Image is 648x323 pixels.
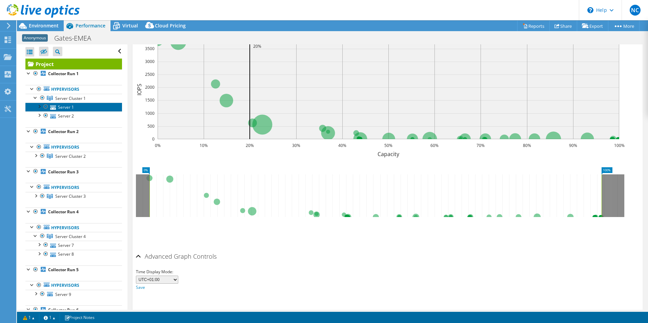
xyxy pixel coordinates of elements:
[25,94,122,103] a: Server Cluster 1
[18,313,39,322] a: 1
[152,136,155,142] text: 0
[48,169,79,175] b: Collector Run 3
[549,21,577,31] a: Share
[25,69,122,78] a: Collector Run 1
[51,35,102,42] h1: Gates-EMEA
[200,143,208,148] text: 10%
[48,129,79,134] b: Collector Run 2
[630,5,641,16] span: NC
[614,143,624,148] text: 100%
[608,21,640,31] a: More
[25,192,122,201] a: Server Cluster 3
[25,127,122,136] a: Collector Run 2
[25,167,122,176] a: Collector Run 3
[145,46,155,51] text: 3500
[147,123,155,129] text: 500
[292,143,300,148] text: 30%
[145,97,155,103] text: 1500
[25,183,122,192] a: Hypervisors
[25,223,122,232] a: Hypervisors
[136,269,173,275] span: Time Display Mode:
[48,307,79,313] b: Collector Run 6
[25,250,122,259] a: Server 8
[430,143,439,148] text: 60%
[136,284,145,290] a: Save
[25,59,122,69] a: Project
[29,22,59,29] span: Environment
[136,84,143,95] text: IOPS
[55,95,86,101] span: Server Cluster 1
[145,71,155,77] text: 2500
[477,143,485,148] text: 70%
[145,84,155,90] text: 2000
[25,208,122,216] a: Collector Run 4
[338,143,346,148] text: 40%
[577,21,608,31] a: Export
[384,143,392,148] text: 50%
[155,22,186,29] span: Cloud Pricing
[48,71,79,77] b: Collector Run 1
[155,143,160,148] text: 0%
[25,143,122,152] a: Hypervisors
[55,234,86,239] span: Server Cluster 4
[569,143,577,148] text: 90%
[523,143,531,148] text: 80%
[60,313,99,322] a: Project Notes
[25,265,122,274] a: Collector Run 5
[378,150,400,158] text: Capacity
[39,313,60,322] a: 1
[48,209,79,215] b: Collector Run 4
[25,152,122,160] a: Server Cluster 2
[25,85,122,94] a: Hypervisors
[25,241,122,250] a: Server 7
[55,153,86,159] span: Server Cluster 2
[25,305,122,314] a: Collector Run 6
[145,110,155,116] text: 1000
[48,267,79,273] b: Collector Run 5
[136,250,217,263] h2: Advanced Graph Controls
[76,22,105,29] span: Performance
[122,22,138,29] span: Virtual
[25,290,122,299] a: Server 9
[517,21,550,31] a: Reports
[22,34,48,42] span: Anonymous
[25,111,122,120] a: Server 2
[25,232,122,241] a: Server Cluster 4
[246,143,254,148] text: 20%
[25,103,122,111] a: Server 1
[253,43,261,49] text: 20%
[55,292,71,297] span: Server 9
[145,59,155,64] text: 3000
[55,193,86,199] span: Server Cluster 3
[25,281,122,290] a: Hypervisors
[587,7,593,13] svg: \n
